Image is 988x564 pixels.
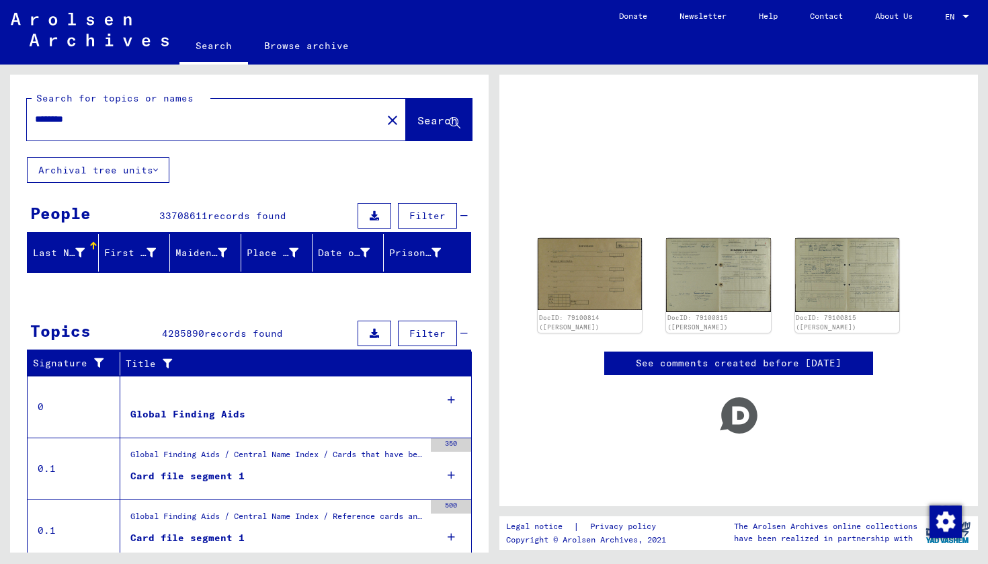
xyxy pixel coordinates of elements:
img: Arolsen_neg.svg [11,13,169,46]
button: Filter [398,321,457,346]
img: yv_logo.png [923,516,973,549]
mat-header-cell: Maiden Name [170,234,241,272]
a: DocID: 79100815 ([PERSON_NAME]) [796,314,856,331]
div: Signature [33,353,123,374]
div: Last Name [33,242,101,264]
a: DocID: 79100815 ([PERSON_NAME]) [667,314,728,331]
div: People [30,201,91,225]
img: Change consent [930,506,962,538]
div: Signature [33,356,110,370]
div: Global Finding Aids [130,407,245,421]
mat-header-cell: Last Name [28,234,99,272]
img: 001.jpg [666,238,770,313]
button: Filter [398,203,457,229]
mat-header-cell: First Name [99,234,170,272]
div: 350 [431,438,471,452]
span: records found [204,327,283,339]
mat-header-cell: Prisoner # [384,234,470,272]
mat-header-cell: Date of Birth [313,234,384,272]
div: Card file segment 1 [130,469,245,483]
span: Filter [409,327,446,339]
div: Maiden Name [175,246,227,260]
button: Search [406,99,472,140]
div: Global Finding Aids / Central Name Index / Cards that have been scanned during first sequential m... [130,448,424,467]
span: EN [945,12,960,22]
a: Search [179,30,248,65]
mat-label: Search for topics or names [36,92,194,104]
td: 0.1 [28,499,120,561]
div: | [506,520,672,534]
div: First Name [104,242,173,264]
td: 0.1 [28,438,120,499]
p: have been realized in partnership with [734,532,917,545]
a: Browse archive [248,30,365,62]
p: Copyright © Arolsen Archives, 2021 [506,534,672,546]
span: 4285890 [162,327,204,339]
mat-icon: close [384,112,401,128]
div: Date of Birth [318,242,386,264]
img: 001.jpg [538,238,642,310]
div: Place of Birth [247,242,315,264]
span: 33708611 [159,210,208,222]
div: Place of Birth [247,246,298,260]
div: Date of Birth [318,246,370,260]
div: Prisoner # [389,246,441,260]
div: Global Finding Aids / Central Name Index / Reference cards and originals, which have been discove... [130,510,424,529]
mat-header-cell: Place of Birth [241,234,313,272]
p: The Arolsen Archives online collections [734,520,917,532]
div: 500 [431,500,471,514]
img: 002.jpg [795,238,899,313]
span: Filter [409,210,446,222]
div: Prisoner # [389,242,458,264]
div: First Name [104,246,156,260]
div: Title [126,353,458,374]
div: Maiden Name [175,242,244,264]
a: Privacy policy [579,520,672,534]
span: records found [208,210,286,222]
div: Topics [30,319,91,343]
a: See comments created before [DATE] [636,356,841,370]
a: Legal notice [506,520,573,534]
a: DocID: 79100814 ([PERSON_NAME]) [539,314,600,331]
span: Search [417,114,458,127]
div: Last Name [33,246,85,260]
button: Clear [379,106,406,133]
button: Archival tree units [27,157,169,183]
div: Card file segment 1 [130,531,245,545]
td: 0 [28,376,120,438]
div: Title [126,357,445,371]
